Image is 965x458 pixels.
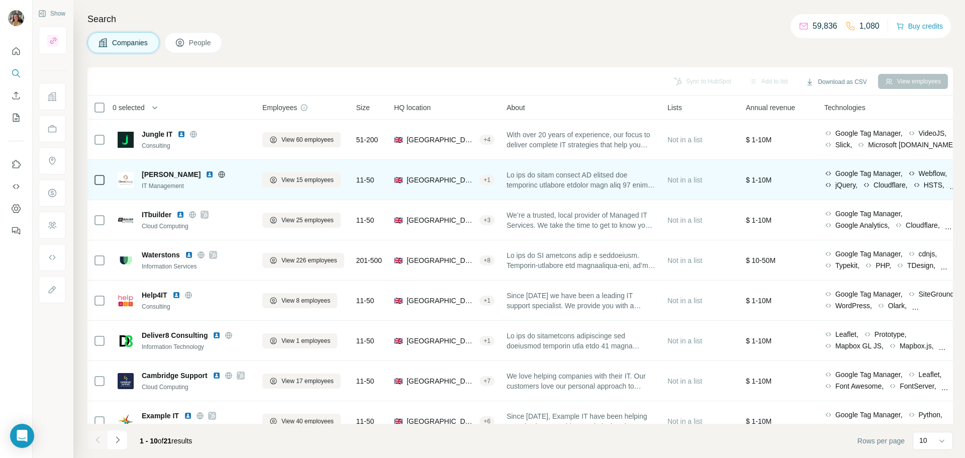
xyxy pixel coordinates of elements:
span: View 40 employees [281,417,334,426]
span: Companies [112,38,149,48]
div: Consulting [142,423,250,432]
span: 21 [164,437,172,445]
span: 1 - 10 [140,437,158,445]
span: Not in a list [667,256,702,264]
div: + 7 [479,377,495,386]
div: Information Services [142,262,250,271]
span: 11-50 [356,215,374,225]
span: Size [356,103,370,113]
span: results [140,437,192,445]
div: Information Technology [142,342,250,351]
span: 11-50 [356,376,374,386]
span: Font Awesome, [835,381,884,391]
span: Waterstons [142,250,180,260]
img: LinkedIn logo [213,372,221,380]
span: Google Tag Manager, [835,168,903,178]
span: View 60 employees [281,135,334,144]
span: 11-50 [356,175,374,185]
span: $ 1-10M [746,417,771,425]
span: Technologies [824,103,865,113]
span: of [158,437,164,445]
span: [GEOGRAPHIC_DATA], [GEOGRAPHIC_DATA], [GEOGRAPHIC_DATA] [407,255,475,265]
span: Typekit, [835,260,859,270]
span: Google Analytics, [835,220,890,230]
span: 🇬🇧 [394,135,403,145]
span: Google Tag Manager, [835,128,903,138]
button: Buy credits [896,19,943,33]
h4: Search [87,12,953,26]
div: Consulting [142,302,250,311]
span: We’re a trusted, local provider of Managed IT Services. We take the time to get to know your busi... [507,210,655,230]
span: View 1 employees [281,336,330,345]
span: VideoJS, [919,128,947,138]
span: View 226 employees [281,256,337,265]
button: View 226 employees [262,253,344,268]
img: Avatar [8,10,24,26]
button: View 60 employees [262,132,341,147]
span: [PERSON_NAME] [142,169,201,179]
span: 0 selected [113,103,145,113]
img: LinkedIn logo [184,412,192,420]
button: View 17 employees [262,374,341,389]
span: Python, [919,410,942,420]
div: + 1 [479,336,495,345]
div: + 1 [479,175,495,185]
span: Lo ips do sitametcons adipiscinge sed doeiusmod temporin utla etdo 41 magna aliquaenim ad minimve... [507,331,655,351]
span: Leaflet, [919,370,942,380]
button: Navigate to next page [108,430,128,450]
button: Quick start [8,42,24,60]
img: Logo of Cambridge Support [118,373,134,389]
span: [GEOGRAPHIC_DATA], [GEOGRAPHIC_DATA]|Eastern|[GEOGRAPHIC_DATA] (SG)|[GEOGRAPHIC_DATA] [407,175,475,185]
div: + 3 [479,216,495,225]
span: View 25 employees [281,216,334,225]
span: 🇬🇧 [394,296,403,306]
button: My lists [8,109,24,127]
img: LinkedIn logo [177,130,185,138]
span: FontServer, [900,421,936,431]
span: 11-50 [356,296,374,306]
div: Cloud Computing [142,222,250,231]
div: Cloud Computing [142,383,250,392]
span: Cloudflare, [906,220,940,230]
img: Logo of Waterstons [118,252,134,268]
span: Google Tag Manager, [835,370,903,380]
div: + 6 [479,417,495,426]
img: LinkedIn logo [172,291,180,299]
img: LinkedIn logo [185,251,193,259]
img: LinkedIn logo [213,331,221,339]
button: Enrich CSV [8,86,24,105]
span: Slick, [835,140,852,150]
span: cdnjs, [919,249,937,259]
span: jQuery, [835,180,857,190]
span: WordPress, [835,301,872,311]
span: [GEOGRAPHIC_DATA], [GEOGRAPHIC_DATA] [407,135,475,145]
span: $ 1-10M [746,136,771,144]
button: Feedback [8,222,24,240]
span: Example IT [142,411,179,421]
span: FontServer, [900,381,936,391]
span: View 15 employees [281,175,334,185]
span: [GEOGRAPHIC_DATA], [GEOGRAPHIC_DATA], [GEOGRAPHIC_DATA] [407,376,475,386]
span: Prototype, [875,329,907,339]
span: Not in a list [667,337,702,345]
span: 🇬🇧 [394,336,403,346]
span: ITbuilder [142,210,171,220]
button: Download as CSV [799,74,874,89]
span: Cambridge Support [142,371,208,381]
span: Mapbox GL JS, [835,341,884,351]
img: LinkedIn logo [206,170,214,178]
button: Use Surfe API [8,177,24,196]
span: We love helping companies with their IT. Our customers love our personal approach to business. We... [507,371,655,391]
span: Rows per page [857,436,905,446]
span: $ 1-10M [746,377,771,385]
span: Olark, [888,301,907,311]
span: Cloudflare, [874,180,908,190]
span: TDesign, [907,260,935,270]
span: 🇬🇧 [394,255,403,265]
span: Deliver8 Consulting [142,330,208,340]
span: Employees [262,103,297,113]
button: View 1 employees [262,333,337,348]
span: $ 10-50M [746,256,776,264]
span: HQ location [394,103,431,113]
span: Annual revenue [746,103,795,113]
